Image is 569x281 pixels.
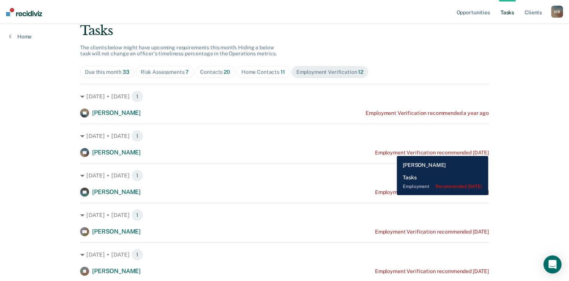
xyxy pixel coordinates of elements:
[366,110,489,116] div: Employment Verification recommended a year ago
[123,69,129,75] span: 33
[6,8,42,16] img: Recidiviz
[9,33,32,40] a: Home
[80,170,489,182] div: [DATE] • [DATE] 1
[80,130,489,142] div: [DATE] • [DATE] 1
[296,69,363,75] div: Employment Verification
[80,44,277,57] span: The clients below might have upcoming requirements this month. Hiding a below task will not chang...
[185,69,189,75] span: 7
[241,69,285,75] div: Home Contacts
[200,69,230,75] div: Contacts
[80,23,489,38] div: Tasks
[131,209,143,221] span: 1
[375,189,489,195] div: Employment Verification recommended [DATE]
[131,249,143,261] span: 1
[131,130,143,142] span: 1
[85,69,129,75] div: Due this month
[92,267,141,275] span: [PERSON_NAME]
[92,188,141,195] span: [PERSON_NAME]
[92,109,141,116] span: [PERSON_NAME]
[92,149,141,156] span: [PERSON_NAME]
[551,6,563,18] button: HB
[358,69,363,75] span: 12
[80,249,489,261] div: [DATE] • [DATE] 1
[375,229,489,235] div: Employment Verification recommended [DATE]
[80,90,489,102] div: [DATE] • [DATE] 1
[131,170,143,182] span: 1
[281,69,285,75] span: 11
[543,255,561,273] div: Open Intercom Messenger
[551,6,563,18] div: H B
[224,69,230,75] span: 20
[375,268,489,275] div: Employment Verification recommended [DATE]
[375,150,489,156] div: Employment Verification recommended [DATE]
[141,69,189,75] div: Risk Assessments
[80,209,489,221] div: [DATE] • [DATE] 1
[131,90,143,102] span: 1
[92,228,141,235] span: [PERSON_NAME]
